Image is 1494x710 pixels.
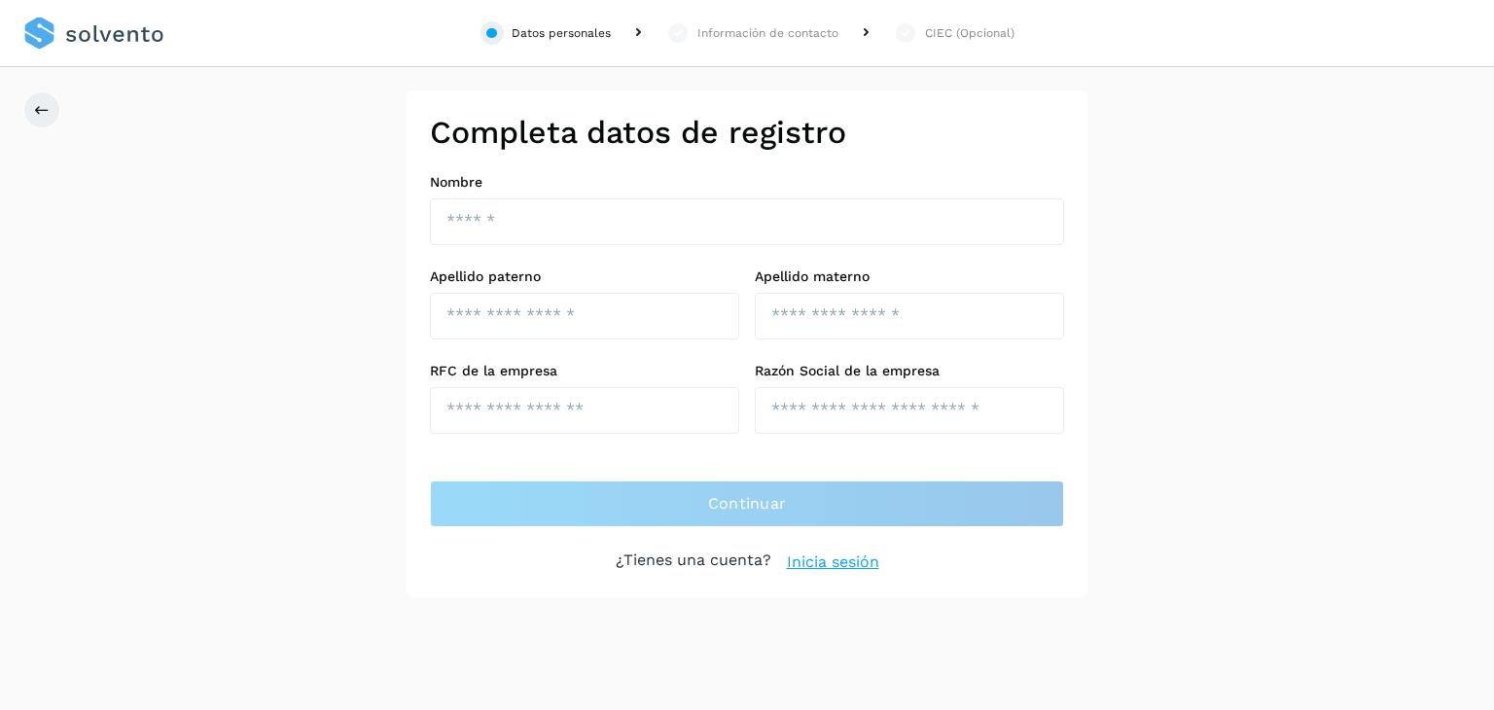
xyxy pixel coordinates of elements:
[697,24,838,42] div: Información de contacto
[925,24,1014,42] div: CIEC (Opcional)
[755,363,1064,379] label: Razón Social de la empresa
[430,114,1064,151] h2: Completa datos de registro
[755,268,1064,285] label: Apellido materno
[787,550,879,574] a: Inicia sesión
[512,24,611,42] div: Datos personales
[430,363,739,379] label: RFC de la empresa
[430,268,739,285] label: Apellido paterno
[708,493,787,515] span: Continuar
[430,174,1064,191] label: Nombre
[430,480,1064,527] button: Continuar
[616,550,771,574] p: ¿Tienes una cuenta?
